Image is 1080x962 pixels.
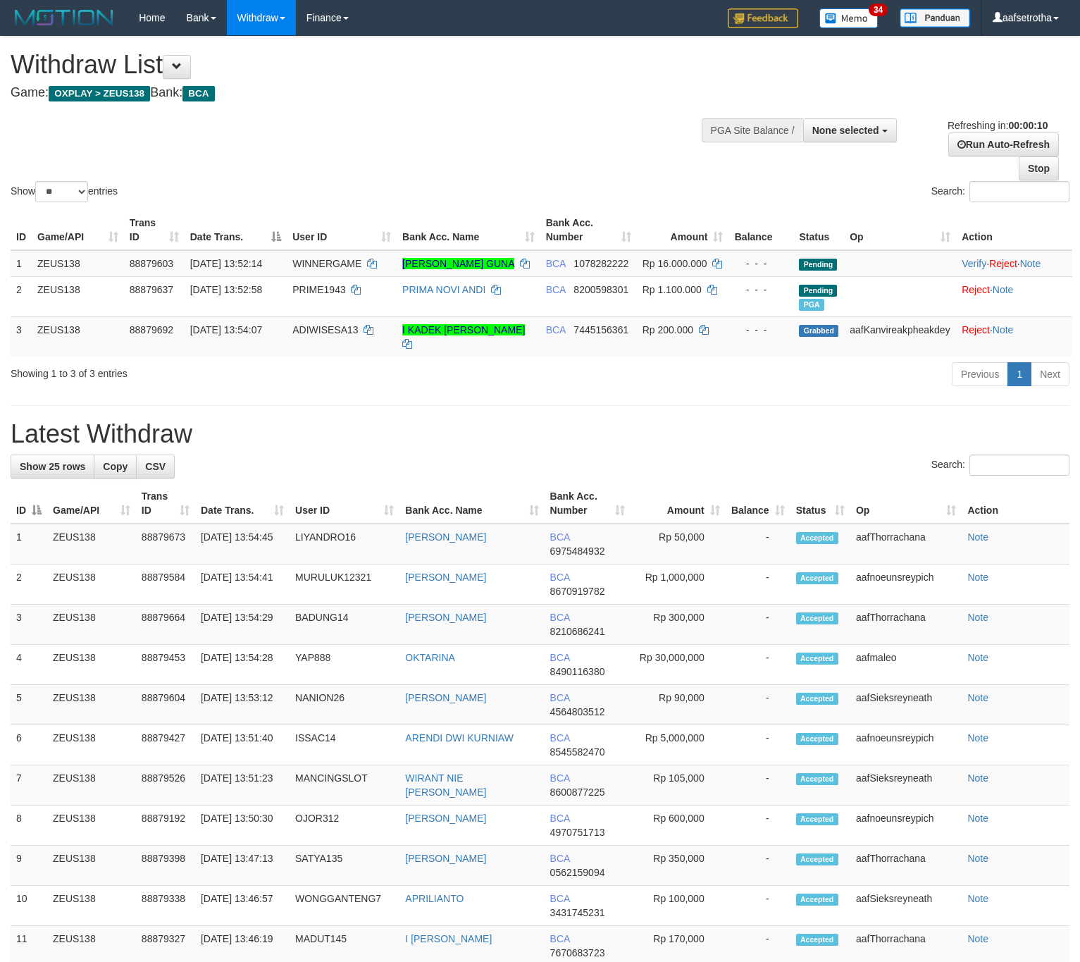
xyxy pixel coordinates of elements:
div: - - - [734,257,788,271]
a: I [PERSON_NAME] [405,933,492,944]
label: Search: [931,181,1069,202]
td: 9 [11,846,47,886]
th: Amount: activate to sort column ascending [637,210,729,250]
span: Accepted [796,894,838,906]
span: Accepted [796,853,838,865]
a: WIRANT NIE [PERSON_NAME] [405,772,486,798]
td: 5 [11,685,47,725]
span: OXPLAY > ZEUS138 [49,86,150,101]
span: BCA [546,324,566,335]
label: Show entries [11,181,118,202]
a: Note [967,612,988,623]
span: Accepted [796,532,838,544]
td: 88879192 [136,806,195,846]
td: 88879338 [136,886,195,926]
th: Op: activate to sort column ascending [844,210,956,250]
span: 88879603 [130,258,173,269]
td: Rp 300,000 [631,605,726,645]
span: Pending [799,285,837,297]
td: Rp 90,000 [631,685,726,725]
span: PRIME1943 [292,284,345,295]
td: [DATE] 13:54:45 [195,524,290,565]
label: Search: [931,455,1069,476]
span: Accepted [796,612,838,624]
td: aafnoeunsreypich [850,806,962,846]
th: Date Trans.: activate to sort column descending [185,210,287,250]
span: BCA [546,258,566,269]
span: Copy 1078282222 to clipboard [573,258,628,269]
td: Rp 100,000 [631,886,726,926]
a: Note [967,893,988,904]
td: - [726,565,790,605]
td: 88879584 [136,565,195,605]
td: 88879453 [136,645,195,685]
td: · [956,316,1072,357]
a: 1 [1007,362,1031,386]
span: Copy [103,461,128,472]
span: Copy 8545582470 to clipboard [550,746,605,758]
a: Note [967,813,988,824]
a: Note [993,324,1014,335]
img: Button%20Memo.svg [819,8,879,28]
span: Accepted [796,733,838,745]
td: Rp 30,000,000 [631,645,726,685]
span: Copy 7670683723 to clipboard [550,947,605,958]
a: Note [1020,258,1041,269]
td: ZEUS138 [47,524,136,565]
td: 4 [11,645,47,685]
div: - - - [734,323,788,337]
span: BCA [550,531,570,543]
span: BCA [550,772,570,784]
td: - [726,806,790,846]
span: BCA [550,652,570,663]
button: None selected [803,118,897,142]
td: ZEUS138 [47,565,136,605]
span: Refreshing in: [948,120,1048,131]
strong: 00:00:10 [1008,120,1048,131]
td: Rp 600,000 [631,806,726,846]
td: SATYA135 [290,846,399,886]
a: Show 25 rows [11,455,94,479]
th: Trans ID: activate to sort column ascending [124,210,185,250]
a: [PERSON_NAME] GUNA [402,258,514,269]
td: aafSieksreyneath [850,685,962,725]
div: PGA Site Balance / [702,118,803,142]
td: [DATE] 13:54:41 [195,565,290,605]
span: Rp 16.000.000 [643,258,707,269]
span: Pending [799,259,837,271]
select: Showentries [35,181,88,202]
a: Note [967,692,988,703]
h4: Game: Bank: [11,86,706,100]
span: Accepted [796,773,838,785]
a: Reject [962,284,990,295]
span: Copy 8200598301 to clipboard [573,284,628,295]
td: · [956,276,1072,316]
span: Accepted [796,693,838,705]
td: OJOR312 [290,806,399,846]
span: Copy 8490116380 to clipboard [550,666,605,677]
td: · · [956,250,1072,277]
th: Action [962,483,1069,524]
a: Next [1031,362,1069,386]
td: 6 [11,725,47,765]
td: [DATE] 13:53:12 [195,685,290,725]
td: [DATE] 13:47:13 [195,846,290,886]
span: CSV [145,461,166,472]
a: [PERSON_NAME] [405,853,486,864]
td: ZEUS138 [47,685,136,725]
span: Accepted [796,572,838,584]
td: aafThorrachana [850,846,962,886]
td: aafnoeunsreypich [850,565,962,605]
td: Rp 1,000,000 [631,565,726,605]
a: Note [967,531,988,543]
span: BCA [550,933,570,944]
span: Copy 6975484932 to clipboard [550,545,605,557]
th: Game/API: activate to sort column ascending [32,210,124,250]
td: Rp 350,000 [631,846,726,886]
a: Note [967,933,988,944]
a: Note [967,572,988,583]
input: Search: [969,181,1069,202]
span: Copy 8210686241 to clipboard [550,626,605,637]
td: aafThorrachana [850,605,962,645]
span: BCA [182,86,214,101]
